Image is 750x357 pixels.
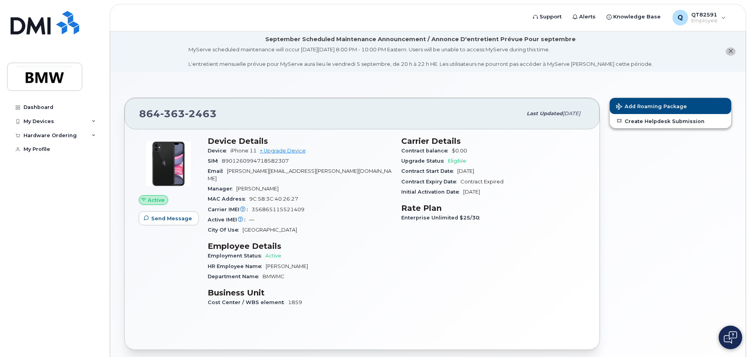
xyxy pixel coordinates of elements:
span: Employment Status [208,253,265,259]
span: Contract Expiry Date [401,179,460,185]
span: 864 [139,108,217,120]
span: Device [208,148,230,154]
span: 1859 [288,299,302,305]
span: Active IMEI [208,217,249,223]
span: Carrier IMEI [208,207,252,212]
a: + Upgrade Device [260,148,306,154]
span: Contract Start Date [401,168,457,174]
span: [PERSON_NAME][EMAIL_ADDRESS][PERSON_NAME][DOMAIN_NAME] [208,168,391,181]
span: Active [148,196,165,204]
a: Create Helpdesk Submission [610,114,731,128]
span: Active [265,253,281,259]
img: Open chat [724,331,737,344]
h3: Business Unit [208,288,392,297]
span: Upgrade Status [401,158,448,164]
span: [DATE] [463,189,480,195]
span: City Of Use [208,227,243,233]
span: 9C:58:3C:40:26:27 [249,196,298,202]
h3: Device Details [208,136,392,146]
span: Contract balance [401,148,452,154]
span: SIM [208,158,222,164]
span: [DATE] [563,111,580,116]
span: [PERSON_NAME] [266,263,308,269]
div: September Scheduled Maintenance Announcement / Annonce D'entretient Prévue Pour septembre [265,35,576,43]
span: [PERSON_NAME] [236,186,279,192]
h3: Employee Details [208,241,392,251]
span: — [249,217,254,223]
span: MAC Address [208,196,249,202]
span: Email [208,168,227,174]
span: 8901260994718582307 [222,158,289,164]
span: 363 [160,108,185,120]
div: MyServe scheduled maintenance will occur [DATE][DATE] 8:00 PM - 10:00 PM Eastern. Users will be u... [188,46,653,68]
span: Contract Expired [460,179,504,185]
span: [GEOGRAPHIC_DATA] [243,227,297,233]
span: Initial Activation Date [401,189,463,195]
span: 356865115521409 [252,207,304,212]
button: close notification [726,47,736,56]
h3: Carrier Details [401,136,585,146]
span: Manager [208,186,236,192]
span: Add Roaming Package [616,103,687,111]
span: BMWMC [263,274,284,279]
span: iPhone 11 [230,148,257,154]
span: Cost Center / WBS element [208,299,288,305]
span: HR Employee Name [208,263,266,269]
span: Eligible [448,158,466,164]
span: [DATE] [457,168,474,174]
button: Add Roaming Package [610,98,731,114]
img: iPhone_11.jpg [145,140,192,187]
span: Enterprise Unlimited $25/30 [401,215,484,221]
span: Department Name [208,274,263,279]
span: 2463 [185,108,217,120]
button: Send Message [139,211,199,225]
span: Send Message [151,215,192,222]
h3: Rate Plan [401,203,585,213]
span: $0.00 [452,148,467,154]
span: Last updated [527,111,563,116]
